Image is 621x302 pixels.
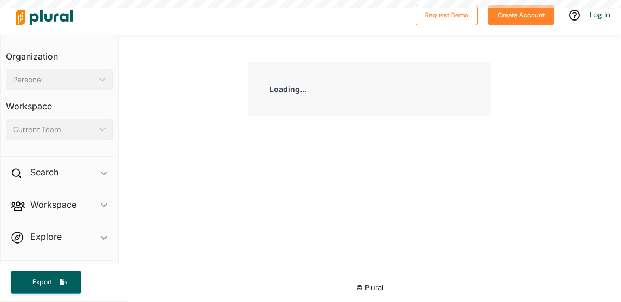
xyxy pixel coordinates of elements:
span: Export [25,278,60,287]
small: © Plural [356,284,383,292]
button: Export [11,271,81,294]
button: Request Demo [416,5,478,25]
div: Current Team [13,124,95,135]
a: Log In [590,10,610,19]
div: Loading... [248,62,491,116]
h2: Search [30,166,58,178]
div: Personal [13,74,95,86]
h3: Organization [6,41,113,64]
h3: Workspace [6,90,113,114]
a: Request Demo [416,9,478,20]
a: Create Account [488,9,554,20]
button: Create Account [488,5,554,25]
